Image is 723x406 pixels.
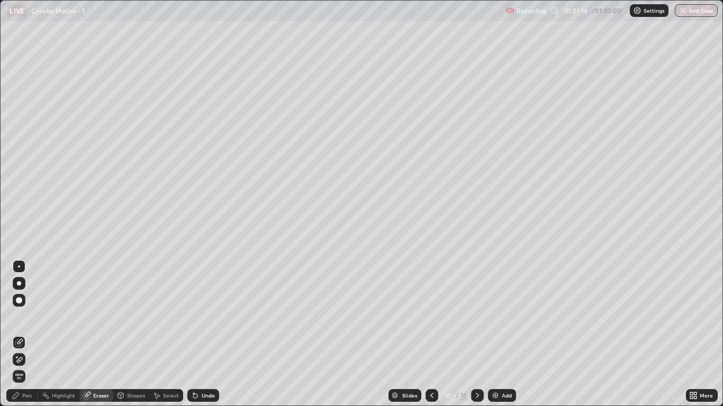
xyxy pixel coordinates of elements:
[52,393,75,398] div: Highlight
[163,393,179,398] div: Select
[502,393,512,398] div: Add
[517,7,546,15] p: Recording
[491,391,500,400] img: add-slide-button
[202,393,215,398] div: Undo
[700,393,713,398] div: More
[31,6,85,15] p: Circular Motion - 1
[402,393,417,398] div: Slides
[644,8,664,13] p: Settings
[460,391,467,400] div: 11
[633,6,641,15] img: class-settings-icons
[10,6,24,15] p: LIVE
[13,373,25,380] span: Erase all
[455,392,458,399] div: /
[442,392,453,399] div: 11
[506,6,514,15] img: recording.375f2c34.svg
[22,393,32,398] div: Pen
[93,393,109,398] div: Eraser
[127,393,145,398] div: Shapes
[675,4,718,17] button: End Class
[679,6,687,15] img: end-class-cross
